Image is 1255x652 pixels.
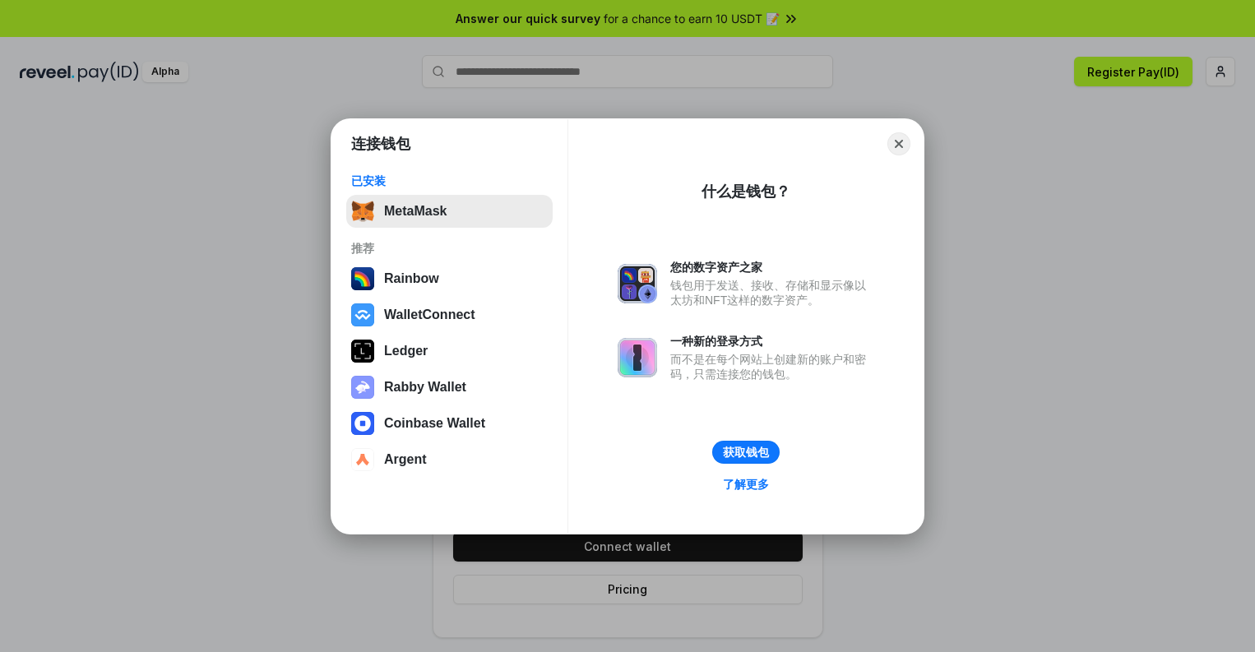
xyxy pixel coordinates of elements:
div: 获取钱包 [723,445,769,460]
div: 了解更多 [723,477,769,492]
img: svg+xml,%3Csvg%20width%3D%2228%22%20height%3D%2228%22%20viewBox%3D%220%200%2028%2028%22%20fill%3D... [351,412,374,435]
div: 什么是钱包？ [702,182,790,201]
button: Coinbase Wallet [346,407,553,440]
div: Ledger [384,344,428,358]
div: 推荐 [351,241,548,256]
div: 一种新的登录方式 [670,334,874,349]
div: WalletConnect [384,308,475,322]
img: svg+xml,%3Csvg%20fill%3D%22none%22%20height%3D%2233%22%20viewBox%3D%220%200%2035%2033%22%20width%... [351,200,374,223]
img: svg+xml,%3Csvg%20xmlns%3D%22http%3A%2F%2Fwww.w3.org%2F2000%2Fsvg%22%20width%3D%2228%22%20height%3... [351,340,374,363]
button: Ledger [346,335,553,368]
div: Rainbow [384,271,439,286]
img: svg+xml,%3Csvg%20xmlns%3D%22http%3A%2F%2Fwww.w3.org%2F2000%2Fsvg%22%20fill%3D%22none%22%20viewBox... [618,264,657,303]
button: Argent [346,443,553,476]
div: MetaMask [384,204,447,219]
a: 了解更多 [713,474,779,495]
img: svg+xml,%3Csvg%20xmlns%3D%22http%3A%2F%2Fwww.w3.org%2F2000%2Fsvg%22%20fill%3D%22none%22%20viewBox... [618,338,657,377]
button: 获取钱包 [712,441,780,464]
img: svg+xml,%3Csvg%20width%3D%2228%22%20height%3D%2228%22%20viewBox%3D%220%200%2028%2028%22%20fill%3D... [351,303,374,326]
div: 钱包用于发送、接收、存储和显示像以太坊和NFT这样的数字资产。 [670,278,874,308]
button: MetaMask [346,195,553,228]
div: 已安装 [351,173,548,188]
button: WalletConnect [346,298,553,331]
div: Coinbase Wallet [384,416,485,431]
button: Rainbow [346,262,553,295]
div: Argent [384,452,427,467]
button: Close [887,132,910,155]
img: svg+xml,%3Csvg%20xmlns%3D%22http%3A%2F%2Fwww.w3.org%2F2000%2Fsvg%22%20fill%3D%22none%22%20viewBox... [351,376,374,399]
h1: 连接钱包 [351,134,410,154]
div: Rabby Wallet [384,380,466,395]
img: svg+xml,%3Csvg%20width%3D%22120%22%20height%3D%22120%22%20viewBox%3D%220%200%20120%20120%22%20fil... [351,267,374,290]
button: Rabby Wallet [346,371,553,404]
div: 而不是在每个网站上创建新的账户和密码，只需连接您的钱包。 [670,352,874,381]
div: 您的数字资产之家 [670,260,874,275]
img: svg+xml,%3Csvg%20width%3D%2228%22%20height%3D%2228%22%20viewBox%3D%220%200%2028%2028%22%20fill%3D... [351,448,374,471]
